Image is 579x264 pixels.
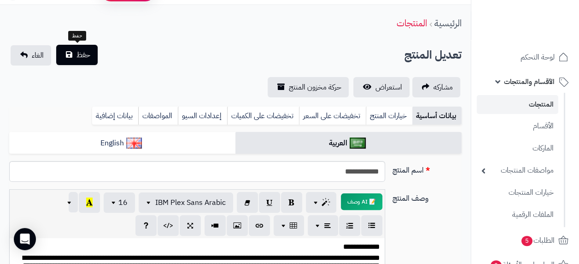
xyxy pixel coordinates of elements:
button: 📝 AI وصف [341,193,382,210]
span: الغاء [32,50,44,61]
span: مشاركه [433,82,453,93]
a: المنتجات [397,16,427,30]
span: حركة مخزون المنتج [289,82,341,93]
a: العربية [235,132,462,155]
label: وصف المنتج [389,189,465,204]
span: استعراض [375,82,402,93]
a: خيارات المنتج [366,107,412,125]
span: الطلبات [521,234,555,247]
span: IBM Plex Sans Arabic [155,197,226,208]
a: لوحة التحكم [477,46,573,68]
a: الملفات الرقمية [477,205,558,225]
span: لوحة التحكم [521,51,555,64]
a: الأقسام [477,116,558,136]
a: استعراض [353,77,409,97]
a: الرئيسية [434,16,462,30]
span: 16 [118,197,128,208]
span: 5 [521,236,532,246]
button: 16 [104,192,135,213]
h2: تعديل المنتج [404,46,462,65]
a: حركة مخزون المنتج [268,77,349,97]
a: المواصفات [138,107,178,125]
label: اسم المنتج [389,161,465,176]
a: بيانات إضافية [92,107,138,125]
span: الأقسام والمنتجات [504,75,555,88]
div: Open Intercom Messenger [14,228,36,250]
span: حفظ [76,49,90,60]
button: حفظ [56,45,98,65]
a: الطلبات5 [477,229,573,252]
img: العربية [350,138,366,149]
a: إعدادات السيو [178,107,227,125]
a: مواصفات المنتجات [477,161,558,180]
img: logo-2.png [516,25,570,44]
div: حفظ [68,31,86,41]
a: English [9,132,235,155]
img: English [126,138,142,149]
a: الماركات [477,138,558,158]
a: بيانات أساسية [412,107,462,125]
button: IBM Plex Sans Arabic [139,192,233,213]
a: خيارات المنتجات [477,183,558,203]
a: تخفيضات على الكميات [227,107,299,125]
a: الغاء [11,45,51,66]
a: مشاركه [412,77,460,97]
a: تخفيضات على السعر [299,107,366,125]
a: المنتجات [477,95,558,114]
